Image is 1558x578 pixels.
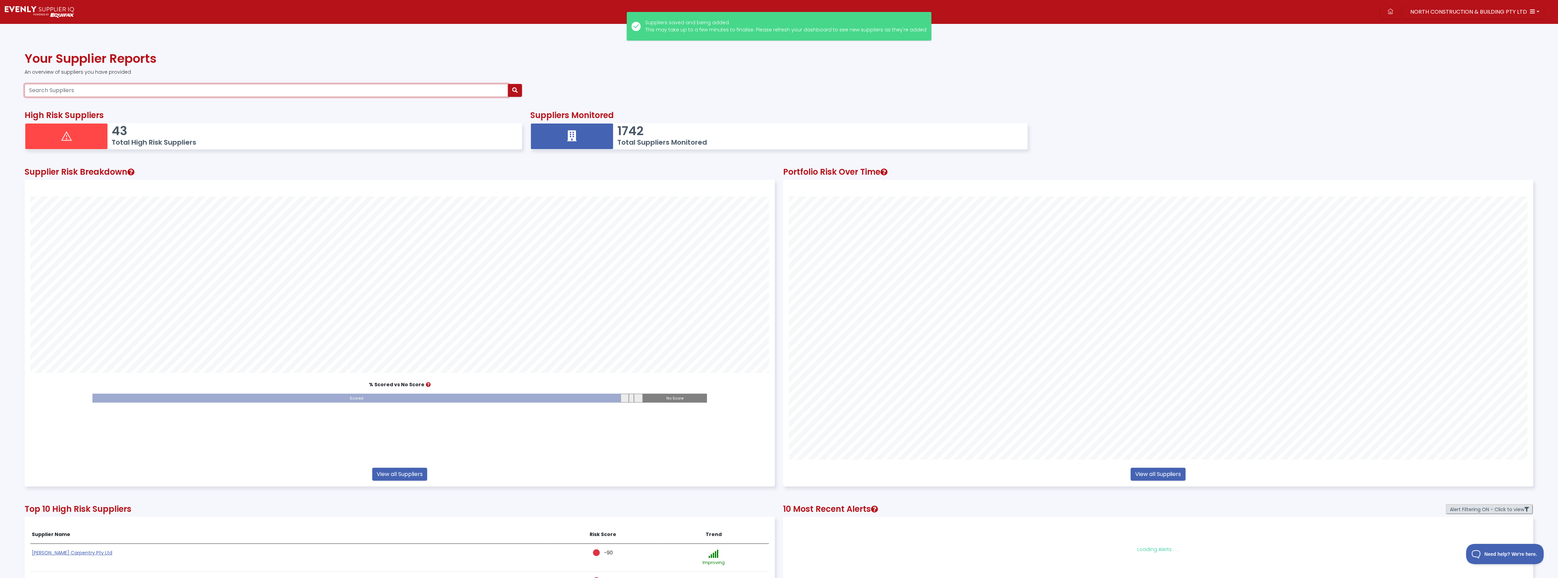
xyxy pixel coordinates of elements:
p: An overview of suppliers you have provided [25,69,1533,76]
h2: High Risk Suppliers [25,111,522,120]
p: Suppliers saved and being added. This may take up to a few minutes to finalise. Please refresh yo... [641,12,932,41]
button: NORTH CONSTRUCTION & BUILDING PTY LTD [1403,5,1544,18]
span: Your Supplier Reports [25,50,157,67]
p: % Scored vs No Score [26,381,773,388]
iframe: Toggle Customer Support [1466,544,1544,564]
h2: Portfolio Risk Over Time [783,167,1533,177]
h2: Top 10 High Risk Suppliers [25,504,775,514]
input: Search Suppliers [25,84,508,97]
img: Supply Predict [5,6,74,18]
h2: Supplier Risk Breakdown [25,167,775,177]
div: No Score [643,394,707,403]
h5: Total High Risk Suppliers [112,138,515,146]
small: Improving [703,560,725,565]
p: 43 [112,124,515,138]
p: Loading Alerts . . . [799,546,1517,553]
span: Alert Filtering ON - Click to view [1446,504,1533,515]
h2: Suppliers Monitored [530,111,1028,120]
a: View all Suppliers [372,468,427,481]
span: NORTH CONSTRUCTION & BUILDING PTY LTD [1410,8,1527,16]
th: Trend [658,525,769,544]
th: Supplier Name [30,525,548,544]
p: 1742 [617,124,1021,138]
div: Scored [92,394,621,403]
a: View all Suppliers [1131,468,1186,481]
span: -90 [604,549,613,556]
a: [PERSON_NAME] Carpentry Pty Ltd [32,549,112,556]
h2: 10 Most Recent Alerts [783,504,1533,514]
th: Risk Score [548,525,659,544]
h5: Total Suppliers Monitored [617,138,1021,146]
